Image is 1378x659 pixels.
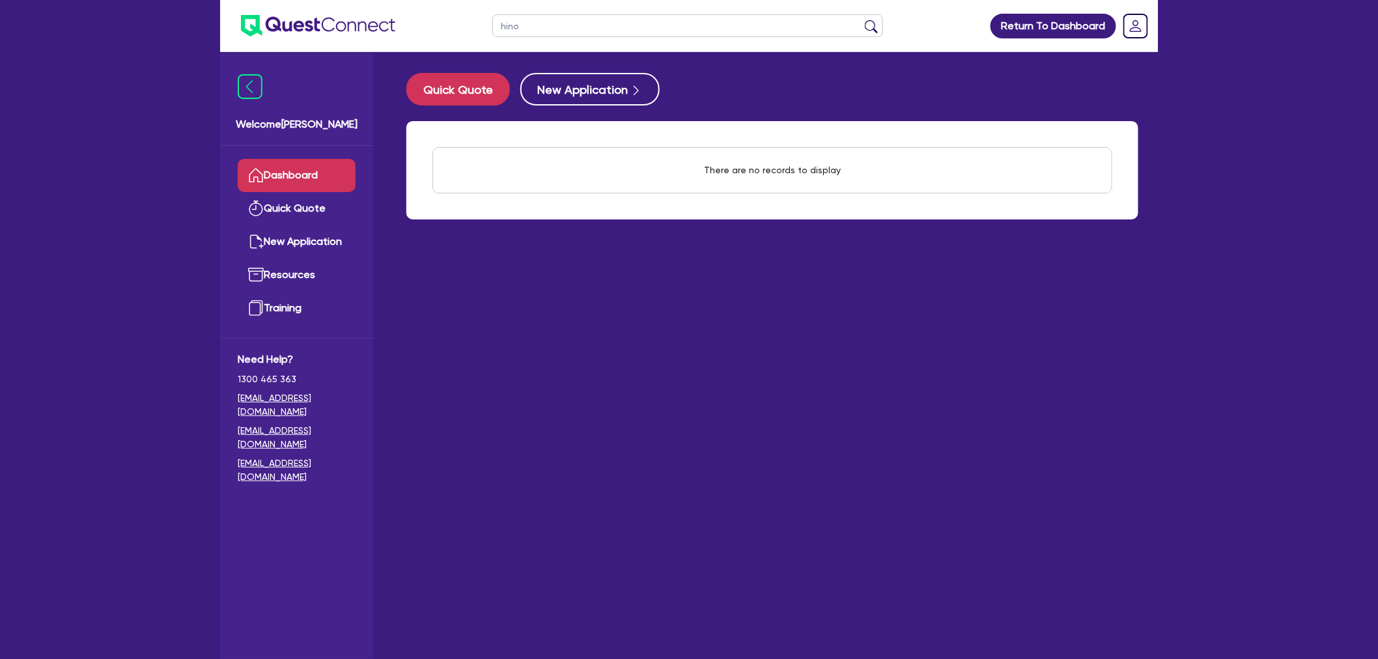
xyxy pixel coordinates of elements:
img: new-application [248,234,264,249]
button: Quick Quote [406,73,510,105]
span: 1300 465 363 [238,372,356,386]
img: training [248,300,264,316]
button: New Application [520,73,660,105]
input: Search by name, application ID or mobile number... [492,14,883,37]
a: Return To Dashboard [991,14,1116,38]
img: icon-menu-close [238,74,262,99]
a: Training [238,292,356,325]
img: resources [248,267,264,283]
a: [EMAIL_ADDRESS][DOMAIN_NAME] [238,456,356,484]
a: Resources [238,259,356,292]
img: quest-connect-logo-blue [241,15,395,36]
span: Need Help? [238,352,356,367]
a: [EMAIL_ADDRESS][DOMAIN_NAME] [238,391,356,419]
div: There are no records to display [688,148,856,193]
a: [EMAIL_ADDRESS][DOMAIN_NAME] [238,424,356,451]
a: Quick Quote [406,73,520,105]
span: Welcome [PERSON_NAME] [236,117,358,132]
a: Quick Quote [238,192,356,225]
a: New Application [238,225,356,259]
a: Dashboard [238,159,356,192]
a: Dropdown toggle [1119,9,1153,43]
img: quick-quote [248,201,264,216]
